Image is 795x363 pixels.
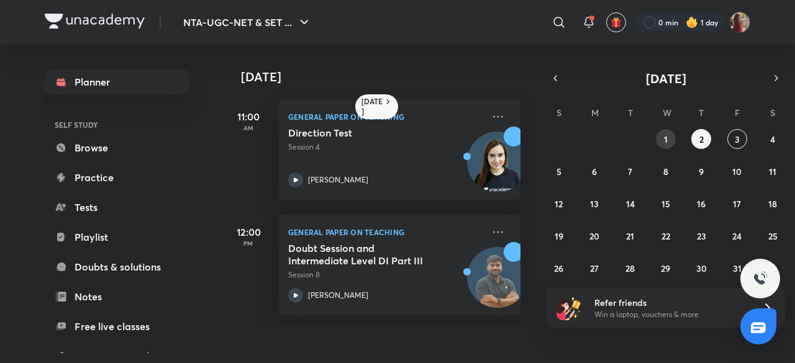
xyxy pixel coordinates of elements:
[768,198,777,210] abbr: October 18, 2025
[224,109,273,124] h5: 11:00
[663,107,671,119] abbr: Wednesday
[241,69,533,84] h4: [DATE]
[224,124,273,132] p: AM
[646,70,686,87] span: [DATE]
[45,165,189,190] a: Practice
[549,161,569,181] button: October 5, 2025
[45,254,189,279] a: Doubts & solutions
[727,258,747,278] button: October 31, 2025
[697,198,706,210] abbr: October 16, 2025
[656,226,676,246] button: October 22, 2025
[288,269,483,280] p: Session 8
[288,141,483,153] p: Session 4
[729,12,750,33] img: Srishti Sharma
[584,161,604,181] button: October 6, 2025
[770,107,775,119] abbr: Saturday
[45,14,145,29] img: Company Logo
[691,129,711,149] button: October 2, 2025
[549,258,569,278] button: October 26, 2025
[591,107,599,119] abbr: Monday
[590,198,599,210] abbr: October 13, 2025
[45,135,189,160] a: Browse
[620,258,640,278] button: October 28, 2025
[753,271,768,286] img: ttu
[584,194,604,213] button: October 13, 2025
[224,240,273,247] p: PM
[45,14,145,32] a: Company Logo
[727,226,747,246] button: October 24, 2025
[308,290,368,301] p: [PERSON_NAME]
[691,226,711,246] button: October 23, 2025
[564,69,768,87] button: [DATE]
[691,258,711,278] button: October 30, 2025
[768,230,778,242] abbr: October 25, 2025
[696,262,707,274] abbr: October 30, 2025
[555,230,563,242] abbr: October 19, 2025
[611,17,622,28] img: avatar
[45,195,189,220] a: Tests
[697,230,706,242] abbr: October 23, 2025
[288,242,443,267] h5: Doubt Session and Intermediate Level DI Part III
[691,194,711,213] button: October 16, 2025
[606,12,626,32] button: avatar
[691,161,711,181] button: October 9, 2025
[468,254,527,313] img: Avatar
[555,198,563,210] abbr: October 12, 2025
[626,198,635,210] abbr: October 14, 2025
[625,262,635,274] abbr: October 28, 2025
[468,138,527,198] img: Avatar
[45,284,189,309] a: Notes
[699,107,704,119] abbr: Thursday
[45,114,189,135] h6: SELF STUDY
[626,230,634,242] abbr: October 21, 2025
[549,194,569,213] button: October 12, 2025
[554,262,563,274] abbr: October 26, 2025
[620,226,640,246] button: October 21, 2025
[176,10,319,35] button: NTA-UGC-NET & SET ...
[661,230,670,242] abbr: October 22, 2025
[288,109,483,124] p: General Paper on Teaching
[699,133,704,145] abbr: October 2, 2025
[620,161,640,181] button: October 7, 2025
[727,129,747,149] button: October 3, 2025
[308,174,368,186] p: [PERSON_NAME]
[620,194,640,213] button: October 14, 2025
[727,194,747,213] button: October 17, 2025
[224,225,273,240] h5: 12:00
[45,314,189,339] a: Free live classes
[663,166,668,177] abbr: October 8, 2025
[45,69,189,94] a: Planner
[770,133,775,145] abbr: October 4, 2025
[763,194,783,213] button: October 18, 2025
[590,262,599,274] abbr: October 27, 2025
[589,230,599,242] abbr: October 20, 2025
[664,133,668,145] abbr: October 1, 2025
[656,258,676,278] button: October 29, 2025
[699,166,704,177] abbr: October 9, 2025
[656,129,676,149] button: October 1, 2025
[735,133,740,145] abbr: October 3, 2025
[733,262,742,274] abbr: October 31, 2025
[584,258,604,278] button: October 27, 2025
[594,296,747,309] h6: Refer friends
[584,226,604,246] button: October 20, 2025
[769,166,776,177] abbr: October 11, 2025
[594,309,747,320] p: Win a laptop, vouchers & more
[628,166,632,177] abbr: October 7, 2025
[45,225,189,249] a: Playlist
[361,97,383,117] h6: [DATE]
[763,226,783,246] button: October 25, 2025
[661,262,670,274] abbr: October 29, 2025
[763,161,783,181] button: October 11, 2025
[556,295,581,320] img: referral
[288,127,443,139] h5: Direction Test
[661,198,670,210] abbr: October 15, 2025
[549,226,569,246] button: October 19, 2025
[556,166,561,177] abbr: October 5, 2025
[556,107,561,119] abbr: Sunday
[592,166,597,177] abbr: October 6, 2025
[732,230,742,242] abbr: October 24, 2025
[656,161,676,181] button: October 8, 2025
[686,16,698,29] img: streak
[288,225,483,240] p: General Paper on Teaching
